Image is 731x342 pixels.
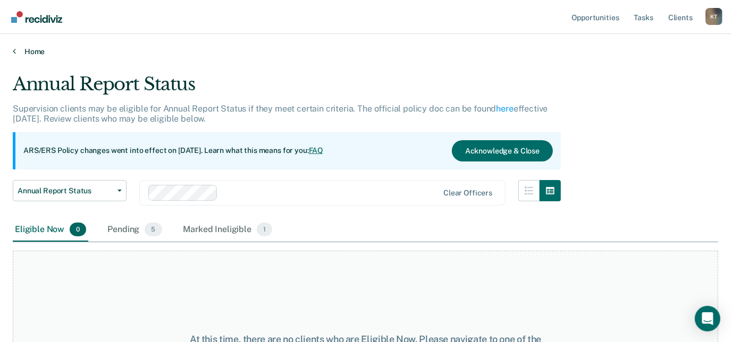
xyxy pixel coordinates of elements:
[497,104,514,114] a: here
[13,218,88,242] div: Eligible Now0
[705,8,722,25] div: K T
[13,104,548,124] p: Supervision clients may be eligible for Annual Report Status if they meet certain criteria. The o...
[145,223,162,236] span: 5
[695,306,720,331] div: Open Intercom Messenger
[309,146,324,155] a: FAQ
[443,189,492,198] div: Clear officers
[452,140,553,161] button: Acknowledge & Close
[257,223,272,236] span: 1
[181,218,275,242] div: Marked Ineligible1
[13,47,718,56] a: Home
[105,218,164,242] div: Pending5
[70,223,86,236] span: 0
[13,73,561,104] div: Annual Report Status
[13,180,127,201] button: Annual Report Status
[11,11,62,23] img: Recidiviz
[705,8,722,25] button: Profile dropdown button
[23,146,323,156] p: ARS/ERS Policy changes went into effect on [DATE]. Learn what this means for you:
[18,186,113,195] span: Annual Report Status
